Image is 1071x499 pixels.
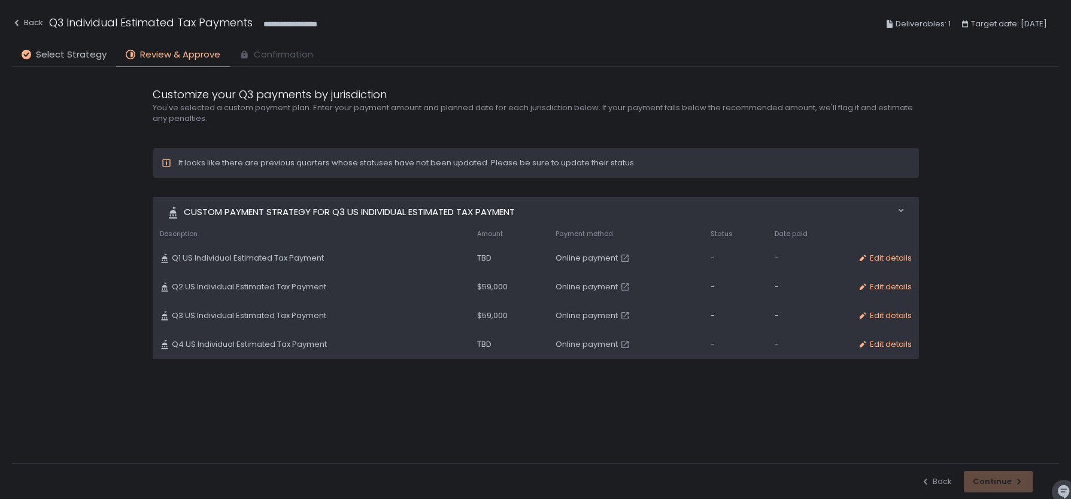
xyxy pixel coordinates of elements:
[858,310,912,321] button: Edit details
[477,253,491,264] span: TBD
[711,339,760,350] div: -
[477,339,491,350] span: TBD
[711,282,760,292] div: -
[711,253,760,264] div: -
[971,17,1047,31] span: Target date: [DATE]
[775,229,808,238] span: Date paid
[172,282,326,292] span: Q2 US Individual Estimated Tax Payment
[556,229,613,238] span: Payment method
[36,48,107,62] span: Select Strategy
[49,14,253,31] h1: Q3 Individual Estimated Tax Payments
[775,253,843,264] div: -
[172,310,326,321] span: Q3 US Individual Estimated Tax Payment
[556,339,618,350] span: Online payment
[858,253,912,264] button: Edit details
[858,339,912,350] button: Edit details
[556,253,618,264] span: Online payment
[711,229,733,238] span: Status
[254,48,313,62] span: Confirmation
[172,253,324,264] span: Q1 US Individual Estimated Tax Payment
[477,310,508,321] span: $59,000
[12,14,43,34] button: Back
[477,282,508,292] span: $59,000
[140,48,220,62] span: Review & Approve
[775,339,843,350] div: -
[184,205,515,219] span: Custom Payment strategy for Q3 US Individual Estimated Tax Payment
[477,229,503,238] span: Amount
[775,310,843,321] div: -
[858,282,912,292] button: Edit details
[921,476,952,487] button: Back
[12,16,43,30] div: Back
[556,310,618,321] span: Online payment
[711,310,760,321] div: -
[178,158,636,168] div: It looks like there are previous quarters whose statuses have not been updated. Please be sure to...
[896,17,951,31] span: Deliverables: 1
[172,339,327,350] span: Q4 US Individual Estimated Tax Payment
[775,282,843,292] div: -
[153,102,919,124] h2: You've selected a custom payment plan. Enter your payment amount and planned date for each jurisd...
[160,229,198,238] span: Description
[153,86,387,102] span: Customize your Q3 payments by jurisdiction
[556,282,618,292] span: Online payment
